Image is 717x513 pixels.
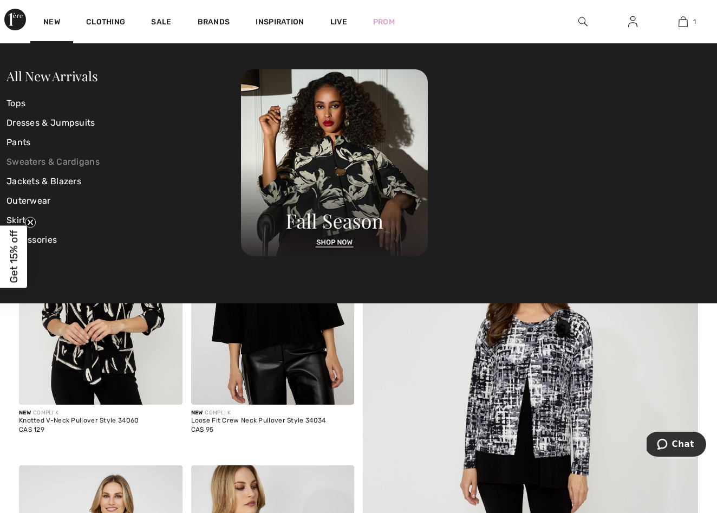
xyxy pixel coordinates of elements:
div: Loose Fit Crew Neck Pullover Style 34034 [191,417,326,425]
img: search the website [578,15,588,28]
a: Dresses & Jumpsuits [6,113,241,133]
span: Inspiration [256,17,304,29]
div: Knotted V-Neck Pullover Style 34060 [19,417,139,425]
a: Prom [373,16,395,28]
div: COMPLI K [191,409,326,417]
span: CA$ 129 [19,426,44,433]
a: Brands [198,17,230,29]
a: Sale [151,17,171,29]
span: Get 15% off [8,230,20,283]
a: Jackets & Blazers [6,172,241,191]
a: Clothing [86,17,125,29]
span: CA$ 95 [191,426,214,433]
iframe: Opens a widget where you can chat to one of our agents [647,432,706,459]
a: Outerwear [6,191,241,211]
a: New [43,17,60,29]
span: New [191,410,203,416]
button: Close teaser [25,217,36,228]
a: Accessories [6,230,241,250]
a: 1 [659,15,708,28]
img: 250825120107_a8d8ca038cac6.jpg [241,69,428,256]
a: Live [330,16,347,28]
span: New [19,410,31,416]
a: Sign In [620,15,646,29]
div: COMPLI K [19,409,139,417]
a: Pants [6,133,241,152]
img: 1ère Avenue [4,9,26,30]
a: Sweaters & Cardigans [6,152,241,172]
a: Skirts [6,211,241,230]
a: All New Arrivals [6,67,97,85]
img: My Info [628,15,637,28]
span: 1 [693,17,696,27]
a: Tops [6,94,241,113]
img: My Bag [679,15,688,28]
